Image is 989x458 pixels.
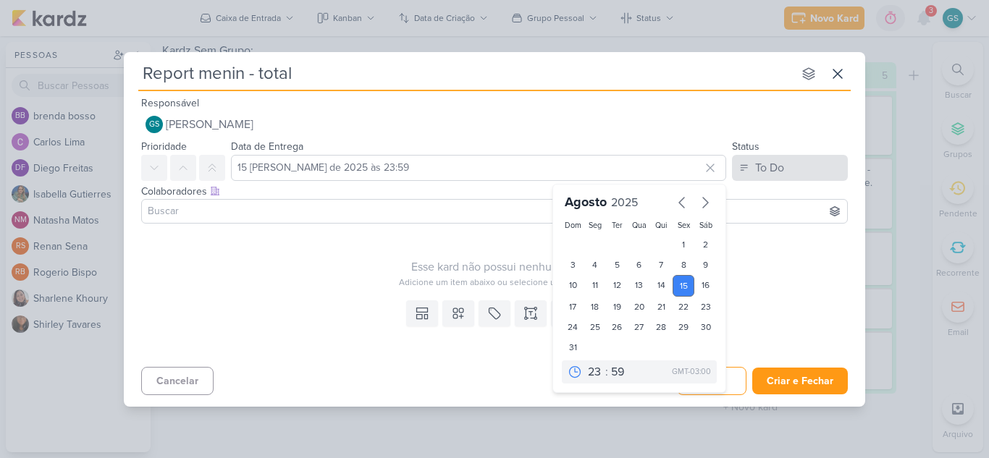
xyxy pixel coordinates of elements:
[650,297,673,317] div: 21
[606,275,628,297] div: 12
[584,255,607,275] div: 4
[650,255,673,275] div: 7
[628,317,651,337] div: 27
[673,317,695,337] div: 29
[631,220,648,232] div: Qua
[650,275,673,297] div: 14
[650,317,673,337] div: 28
[628,275,651,297] div: 13
[611,195,638,210] span: 2025
[606,317,628,337] div: 26
[732,155,848,181] button: To Do
[673,275,695,297] div: 15
[694,234,717,255] div: 2
[628,297,651,317] div: 20
[231,155,726,181] input: Select a date
[231,140,303,153] label: Data de Entrega
[672,366,711,378] div: GMT-03:00
[673,297,695,317] div: 22
[732,140,759,153] label: Status
[141,184,848,199] div: Colaboradores
[628,255,651,275] div: 6
[605,363,608,381] div: :
[141,140,187,153] label: Prioridade
[141,97,199,109] label: Responsável
[562,317,584,337] div: 24
[755,159,784,177] div: To Do
[673,234,695,255] div: 1
[562,297,584,317] div: 17
[694,275,717,297] div: 16
[606,297,628,317] div: 19
[146,116,163,133] div: Guilherme Santos
[149,121,159,129] p: GS
[676,220,692,232] div: Sex
[138,61,793,87] input: Kard Sem Título
[584,275,607,297] div: 11
[565,194,607,210] span: Agosto
[584,317,607,337] div: 25
[141,258,857,276] div: Esse kard não possui nenhum item
[606,255,628,275] div: 5
[565,220,581,232] div: Dom
[141,276,857,289] div: Adicione um item abaixo ou selecione um template
[653,220,670,232] div: Qui
[141,111,848,137] button: GS [PERSON_NAME]
[584,297,607,317] div: 18
[694,297,717,317] div: 23
[752,368,848,394] button: Criar e Fechar
[562,337,584,357] div: 31
[694,255,717,275] div: 9
[697,220,714,232] div: Sáb
[141,367,214,395] button: Cancelar
[562,255,584,275] div: 3
[145,203,844,220] input: Buscar
[609,220,626,232] div: Ter
[673,255,695,275] div: 8
[562,275,584,297] div: 10
[694,317,717,337] div: 30
[166,116,253,133] span: [PERSON_NAME]
[587,220,604,232] div: Seg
